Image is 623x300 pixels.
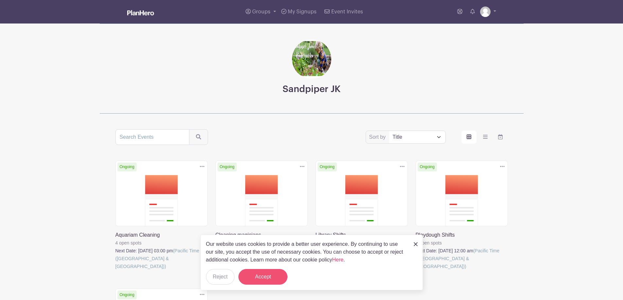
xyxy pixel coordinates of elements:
img: default-ce2991bfa6775e67f084385cd625a349d9dcbb7a52a09fb2fda1e96e2d18dcdb.png [480,7,491,17]
button: Reject [206,269,234,285]
div: order and view [461,131,508,144]
span: Event Invites [331,9,363,14]
span: Groups [252,9,270,14]
img: Junior%20Kindergarten%20background%20website.png [292,39,331,79]
input: Search Events [115,129,189,145]
span: My Signups [288,9,317,14]
button: Accept [238,269,287,285]
a: Here [332,257,344,262]
h3: Sandpiper JK [283,84,340,95]
img: close_button-5f87c8562297e5c2d7936805f587ecaba9071eb48480494691a3f1689db116b3.svg [414,242,418,246]
label: Sort by [369,133,388,141]
img: logo_white-6c42ec7e38ccf1d336a20a19083b03d10ae64f83f12c07503d8b9e83406b4c7d.svg [127,10,154,15]
p: Our website uses cookies to provide a better user experience. By continuing to use our site, you ... [206,240,407,264]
